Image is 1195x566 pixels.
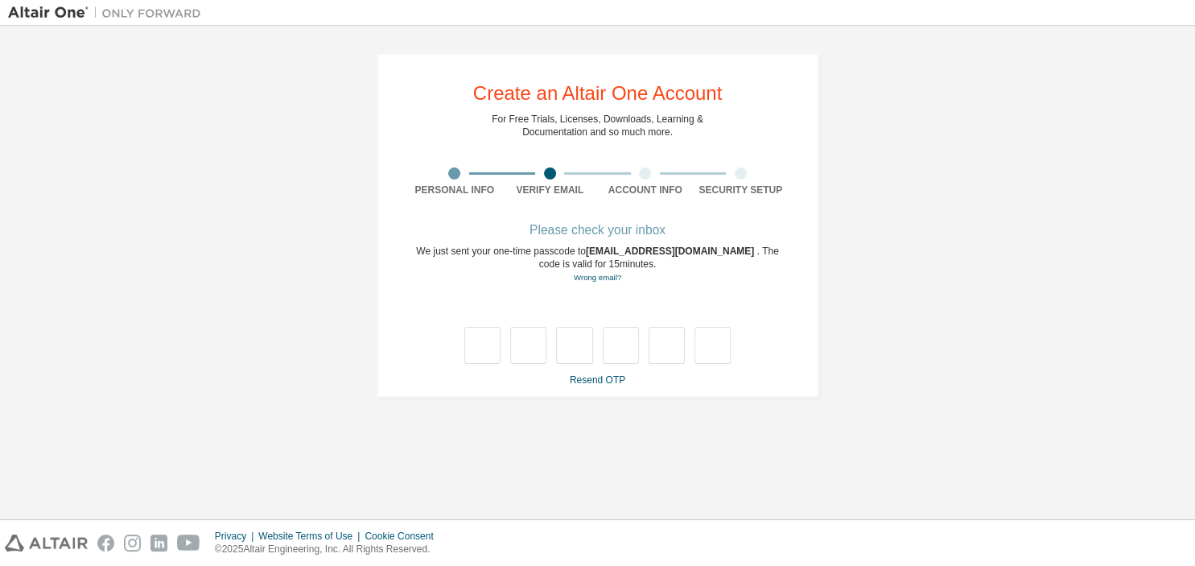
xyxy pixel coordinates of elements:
[177,535,200,552] img: youtube.svg
[258,530,365,543] div: Website Terms of Use
[502,184,598,196] div: Verify Email
[693,184,789,196] div: Security Setup
[473,84,723,103] div: Create an Altair One Account
[150,535,167,552] img: linkedin.svg
[586,246,757,257] span: [EMAIL_ADDRESS][DOMAIN_NAME]
[574,273,621,282] a: Go back to the registration form
[492,113,703,138] div: For Free Trials, Licenses, Downloads, Learning & Documentation and so much more.
[215,543,443,556] p: © 2025 Altair Engineering, Inc. All Rights Reserved.
[570,374,625,386] a: Resend OTP
[407,184,503,196] div: Personal Info
[215,530,258,543] div: Privacy
[124,535,141,552] img: instagram.svg
[407,225,789,235] div: Please check your inbox
[8,5,209,21] img: Altair One
[365,530,443,543] div: Cookie Consent
[5,535,88,552] img: altair_logo.svg
[407,245,789,284] div: We just sent your one-time passcode to . The code is valid for 15 minutes.
[598,184,694,196] div: Account Info
[97,535,114,552] img: facebook.svg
